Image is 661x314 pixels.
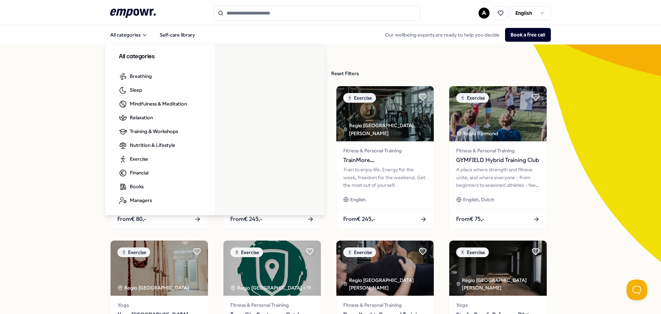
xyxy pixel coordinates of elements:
[456,276,547,292] div: Regio [GEOGRAPHIC_DATA][PERSON_NAME]
[456,215,484,224] span: From € 75,-
[379,28,551,42] div: Our wellbeing experts are ready to help you decide
[343,276,434,292] div: Regio [GEOGRAPHIC_DATA][PERSON_NAME]
[336,241,434,296] img: package image
[343,301,427,309] span: Fitness & Personal Training
[117,215,146,224] span: From € 80,-
[343,147,427,154] span: Fitness & Personal Training
[343,156,427,165] span: TrainMore [GEOGRAPHIC_DATA]: Open Gym
[456,166,540,189] div: A place where strength and fitness unite, and where everyone – from beginners to seasoned athlete...
[456,247,489,257] div: Exercise
[479,8,490,19] button: A
[463,196,494,203] span: English, Dutch
[111,241,208,296] img: package image
[336,86,434,229] a: package imageExerciseRegio [GEOGRAPHIC_DATA][PERSON_NAME] Fitness & Personal TrainingTrainMore [G...
[230,284,311,292] div: Regio [GEOGRAPHIC_DATA] + 11
[117,301,201,309] span: Yoga
[230,247,263,257] div: Exercise
[331,70,359,77] div: Reset Filters
[343,215,375,224] span: From € 245,-
[223,241,321,296] img: package image
[350,196,366,203] span: English
[505,28,551,42] button: Book a free call
[154,28,201,42] a: Self-care library
[343,166,427,189] div: Train to enjoy life. Energy for the week, freedom for the weekend. Get the most out of yourself.
[336,86,434,141] img: package image
[117,247,150,257] div: Exercise
[117,284,190,292] div: Regio [GEOGRAPHIC_DATA]
[456,93,489,103] div: Exercise
[456,156,540,165] span: GYMFIELD Hybrid Training Club
[456,130,499,137] div: Regio Rijnmond
[105,28,201,42] nav: Main
[214,6,420,21] input: Search for products, categories or subcategories
[343,122,434,137] div: Regio [GEOGRAPHIC_DATA][PERSON_NAME]
[456,301,540,309] span: Yoga
[105,28,153,42] button: All categories
[627,280,647,300] iframe: Help Scout Beacon - Open
[449,86,547,229] a: package imageExerciseRegio Rijnmond Fitness & Personal TrainingGYMFIELD Hybrid Training ClubA pla...
[230,215,262,224] span: From € 245,-
[343,247,376,257] div: Exercise
[449,86,547,141] img: package image
[343,93,376,103] div: Exercise
[449,241,547,296] img: package image
[230,301,314,309] span: Fitness & Personal Training
[456,147,540,154] span: Fitness & Personal Training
